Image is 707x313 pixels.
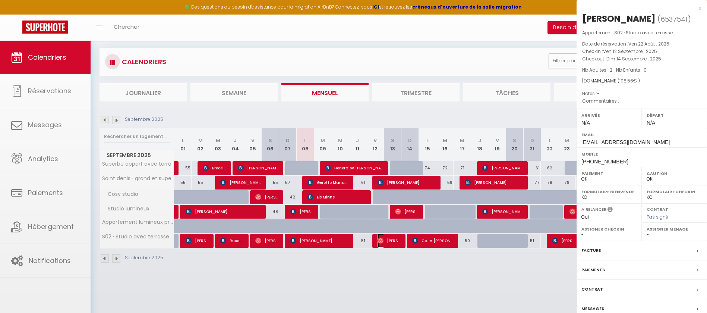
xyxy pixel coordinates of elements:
[603,48,657,54] span: Ven 12 Septembre . 2025
[581,159,628,165] span: [PHONE_NUMBER]
[581,139,670,145] span: [EMAIL_ADDRESS][DOMAIN_NAME]
[581,247,601,254] label: Facture
[581,112,637,119] label: Arrivée
[657,14,691,24] span: ( )
[582,29,701,37] p: Appartement :
[618,78,640,84] span: ( € )
[581,266,605,274] label: Paiements
[582,55,701,63] p: Checkout :
[647,188,702,195] label: Formulaire Checkin
[614,29,673,36] span: S02 · Studio avec terrasse
[581,131,702,138] label: Email
[660,15,688,24] span: 6537541
[581,206,606,213] label: A relancer
[582,40,701,48] p: Date de réservation :
[581,225,637,233] label: Assigner Checkin
[647,120,655,126] span: N/A
[581,305,604,313] label: Messages
[581,150,702,158] label: Mobile
[628,41,669,47] span: Ven 22 Août . 2025
[606,56,661,62] span: Dim 14 Septembre . 2025
[582,48,701,55] p: Checkin :
[647,112,702,119] label: Départ
[619,78,633,84] span: 198.56
[607,206,613,215] i: Sélectionner OUI si vous souhaiter envoyer les séquences de messages post-checkout
[647,225,702,233] label: Assigner Menage
[582,67,647,73] span: Nb Adultes : 2 -
[577,4,701,13] div: x
[582,90,701,97] p: Notes :
[581,120,590,126] span: N/A
[597,90,600,97] span: -
[6,3,28,25] button: Ouvrir le widget de chat LiveChat
[647,206,668,211] label: Contrat
[581,188,637,195] label: Formulaire Bienvenue
[616,67,647,73] span: Nb Enfants : 0
[647,214,668,220] span: Pas signé
[581,170,637,177] label: Paiement
[582,13,656,25] div: [PERSON_NAME]
[581,285,603,293] label: Contrat
[582,97,701,105] p: Commentaires :
[647,170,702,177] label: Caution
[582,78,701,85] div: [DOMAIN_NAME]
[619,98,622,104] span: -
